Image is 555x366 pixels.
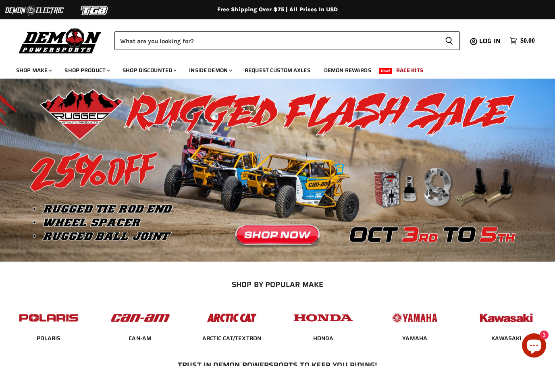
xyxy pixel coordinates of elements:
input: Search [114,31,439,50]
img: TGB Logo 2 [64,3,125,18]
a: KAWASAKI [491,335,521,342]
a: Shop Discounted [116,62,181,79]
a: Demon Rewards [318,62,377,79]
img: POPULAR_MAKE_logo_1_adc20308-ab24-48c4-9fac-e3c1a623d575.jpg [109,306,172,330]
span: YAMAHA [402,335,427,343]
a: Shop Make [10,62,57,79]
span: HONDA [313,335,334,343]
a: HONDA [313,335,334,342]
a: Log in [476,37,505,45]
img: POPULAR_MAKE_logo_6_76e8c46f-2d1e-4ecc-b320-194822857d41.jpg [475,306,538,330]
span: Log in [479,36,501,46]
inbox-online-store-chat: Shopify online store chat [520,333,549,360]
a: CAN-AM [129,335,152,342]
img: POPULAR_MAKE_logo_5_20258e7f-293c-4aac-afa8-159eaa299126.jpg [383,306,446,330]
a: $0.00 [505,35,539,47]
span: CAN-AM [129,335,152,343]
img: POPULAR_MAKE_logo_4_4923a504-4bac-4306-a1be-165a52280178.jpg [292,306,355,330]
a: Request Custom Axles [239,62,316,79]
img: POPULAR_MAKE_logo_2_dba48cf1-af45-46d4-8f73-953a0f002620.jpg [17,306,80,330]
span: $0.00 [520,37,535,45]
button: Search [439,31,460,50]
a: Shop Product [58,62,115,79]
span: New! [379,68,393,74]
h2: SHOP BY POPULAR MAKE [10,280,545,289]
form: Product [114,31,460,50]
a: YAMAHA [402,335,427,342]
ul: Main menu [10,59,533,79]
a: ARCTIC CAT/TEXTRON [202,335,262,342]
span: KAWASAKI [491,335,521,343]
span: POLARIS [37,335,61,343]
img: POPULAR_MAKE_logo_3_027535af-6171-4c5e-a9bc-f0eccd05c5d6.jpg [200,306,263,330]
a: Inside Demon [183,62,237,79]
a: POLARIS [37,335,61,342]
img: Demon Powersports [16,26,104,55]
span: ARCTIC CAT/TEXTRON [202,335,262,343]
a: Race Kits [390,62,429,79]
img: Demon Electric Logo 2 [4,3,64,18]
